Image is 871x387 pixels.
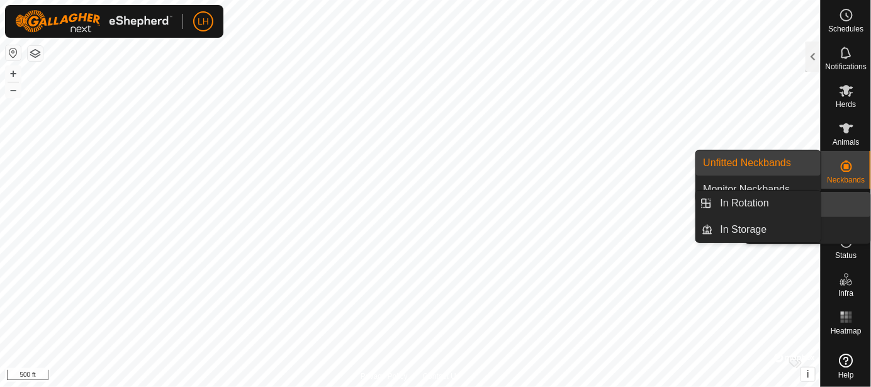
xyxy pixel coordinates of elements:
a: In Rotation [713,191,821,216]
span: In Rotation [721,196,769,211]
span: Neckbands [827,176,865,184]
a: Monitor Neckbands [696,177,821,202]
a: Help [821,349,871,384]
span: Help [838,371,854,379]
span: Status [835,252,857,259]
span: In Storage [721,222,767,237]
button: + [6,66,21,81]
a: Contact Us [423,371,460,382]
a: Unfitted Neckbands [696,150,821,176]
a: Privacy Policy [361,371,408,382]
button: Reset Map [6,45,21,60]
button: i [801,367,815,381]
span: Herds [836,101,856,108]
li: In Storage [696,217,821,242]
span: Schedules [828,25,863,33]
img: Gallagher Logo [15,10,172,33]
span: Animals [833,138,860,146]
li: In Rotation [696,191,821,216]
span: Monitor Neckbands [704,182,790,197]
span: Heatmap [831,327,862,335]
button: Map Layers [28,46,43,61]
span: LH [198,15,209,28]
span: Infra [838,289,853,297]
span: i [807,369,809,379]
a: In Storage [713,217,821,242]
button: – [6,82,21,98]
span: Notifications [826,63,867,70]
span: Unfitted Neckbands [704,155,792,171]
